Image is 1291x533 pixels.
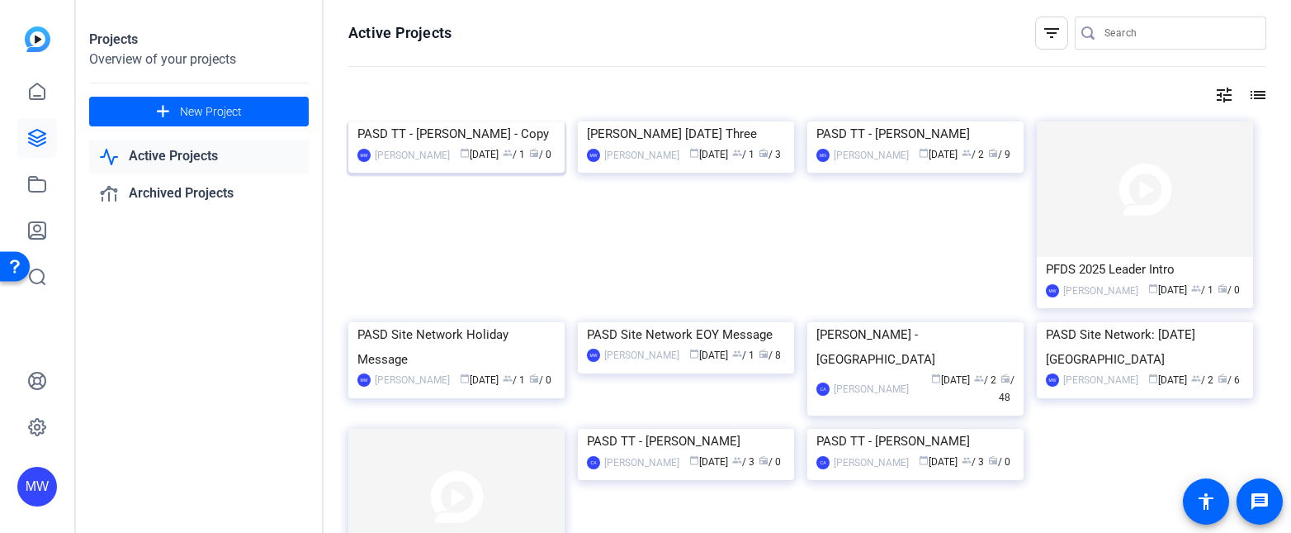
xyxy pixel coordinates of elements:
[1218,374,1240,386] span: / 6
[759,455,768,465] span: radio
[919,456,958,468] span: [DATE]
[1191,284,1213,296] span: / 1
[834,147,909,164] div: [PERSON_NAME]
[732,349,742,359] span: group
[1191,283,1201,293] span: group
[931,374,941,383] span: calendar_today
[988,148,998,158] span: radio
[503,149,525,160] span: / 1
[89,177,309,211] a: Archived Projects
[816,121,1014,146] div: PASD TT - [PERSON_NAME]
[816,149,830,162] div: MN
[1046,374,1059,387] div: MW
[587,121,785,146] div: [PERSON_NAME] [DATE] Three
[587,456,600,469] div: CA
[759,349,768,359] span: radio
[529,374,551,386] span: / 0
[816,456,830,469] div: CA
[988,149,1010,160] span: / 9
[1063,372,1138,388] div: [PERSON_NAME]
[1000,374,1010,383] span: radio
[689,455,699,465] span: calendar_today
[962,149,984,160] span: / 2
[689,149,728,160] span: [DATE]
[153,102,173,122] mat-icon: add
[89,50,309,69] div: Overview of your projects
[460,149,499,160] span: [DATE]
[931,374,970,386] span: [DATE]
[974,374,996,386] span: / 2
[348,23,452,43] h1: Active Projects
[689,350,728,361] span: [DATE]
[1063,283,1138,299] div: [PERSON_NAME]
[1046,257,1244,282] div: PFDS 2025 Leader Intro
[1218,283,1227,293] span: radio
[1148,283,1158,293] span: calendar_today
[357,322,556,372] div: PASD Site Network Holiday Message
[375,372,450,388] div: [PERSON_NAME]
[587,149,600,162] div: MW
[919,149,958,160] span: [DATE]
[25,26,50,52] img: blue-gradient.svg
[962,456,984,468] span: / 3
[1218,284,1240,296] span: / 0
[503,374,513,383] span: group
[460,374,499,386] span: [DATE]
[1196,492,1216,512] mat-icon: accessibility
[604,147,679,164] div: [PERSON_NAME]
[1046,322,1244,372] div: PASD Site Network: [DATE][GEOGRAPHIC_DATA]
[529,149,551,160] span: / 0
[357,121,556,146] div: PASD TT - [PERSON_NAME] - Copy
[816,383,830,396] div: CA
[974,374,984,383] span: group
[529,148,539,158] span: radio
[357,149,371,162] div: MW
[604,347,679,364] div: [PERSON_NAME]
[89,97,309,126] button: New Project
[732,456,754,468] span: / 3
[962,148,972,158] span: group
[1214,85,1234,105] mat-icon: tune
[962,455,972,465] span: group
[503,148,513,158] span: group
[1046,284,1059,297] div: MW
[1148,374,1187,386] span: [DATE]
[988,456,1010,468] span: / 0
[604,454,679,471] div: [PERSON_NAME]
[1191,374,1201,383] span: group
[460,374,470,383] span: calendar_today
[1148,284,1187,296] span: [DATE]
[1218,374,1227,383] span: radio
[1250,492,1270,512] mat-icon: message
[529,374,539,383] span: radio
[732,455,742,465] span: group
[689,148,699,158] span: calendar_today
[759,456,781,468] span: / 0
[732,148,742,158] span: group
[689,349,699,359] span: calendar_today
[17,467,57,507] div: MW
[816,322,1014,372] div: [PERSON_NAME] - [GEOGRAPHIC_DATA]
[759,350,781,361] span: / 8
[834,381,909,397] div: [PERSON_NAME]
[732,149,754,160] span: / 1
[1191,374,1213,386] span: / 2
[988,455,998,465] span: radio
[375,147,450,164] div: [PERSON_NAME]
[919,148,929,158] span: calendar_today
[759,148,768,158] span: radio
[759,149,781,160] span: / 3
[816,429,1014,454] div: PASD TT - [PERSON_NAME]
[503,374,525,386] span: / 1
[587,322,785,347] div: PASD Site Network EOY Message
[732,350,754,361] span: / 1
[1148,374,1158,383] span: calendar_today
[1042,23,1062,43] mat-icon: filter_list
[919,455,929,465] span: calendar_today
[89,30,309,50] div: Projects
[689,456,728,468] span: [DATE]
[357,374,371,387] div: MW
[999,374,1014,403] span: / 48
[1246,85,1266,105] mat-icon: list
[834,454,909,471] div: [PERSON_NAME]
